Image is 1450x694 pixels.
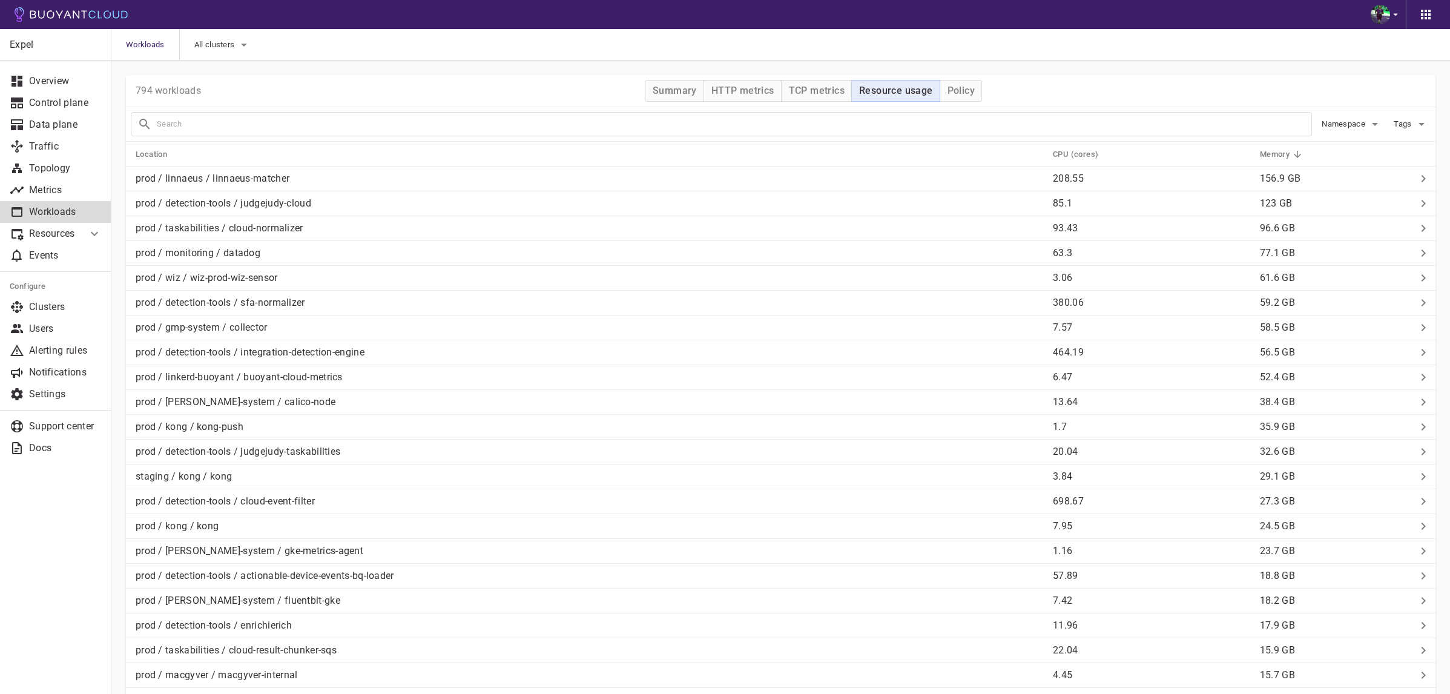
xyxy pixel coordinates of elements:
p: prod / [PERSON_NAME]-system / calico-node [136,396,335,408]
h5: Configure [10,282,102,291]
span: Workloads [126,29,179,61]
p: 29.1 GB [1260,471,1411,483]
p: prod / kong / kong [136,520,219,532]
p: Notifications [29,366,102,378]
p: prod / detection-tools / sfa-normalizer [136,297,305,309]
button: All clusters [194,36,252,54]
p: Data plane [29,119,102,131]
p: 7.95 [1053,520,1250,532]
p: 380.06 [1053,297,1250,309]
p: prod / monitoring / datadog [136,247,260,259]
p: prod / detection-tools / judgejudy-cloud [136,197,311,210]
p: 3.06 [1053,272,1250,284]
p: 57.89 [1053,570,1250,582]
p: prod / linkerd-buoyant / buoyant-cloud-metrics [136,371,343,383]
p: prod / taskabilities / cloud-normalizer [136,222,303,234]
h4: Resource usage [859,85,933,97]
p: 1.7 [1053,421,1250,433]
p: Docs [29,442,102,454]
button: Tags [1392,115,1431,133]
p: 61.6 GB [1260,272,1411,284]
h4: TCP metrics [789,85,845,97]
p: prod / wiz / wiz-prod-wiz-sensor [136,272,278,284]
p: 77.1 GB [1260,247,1411,259]
button: Summary [645,80,704,102]
p: prod / [PERSON_NAME]-system / fluentbit-gke [136,595,340,607]
p: 7.57 [1053,322,1250,334]
input: Search [157,116,1311,133]
button: TCP metrics [781,80,852,102]
h4: Policy [947,85,975,97]
p: 24.5 GB [1260,520,1411,532]
p: 58.5 GB [1260,322,1411,334]
p: prod / kong / kong-push [136,421,243,433]
p: staging / kong / kong [136,471,232,483]
span: Tags [1394,119,1414,129]
p: 23.7 GB [1260,545,1411,557]
h5: CPU (cores) [1053,150,1098,159]
button: Policy [940,80,982,102]
button: Resource usage [851,80,940,102]
p: 56.5 GB [1260,346,1411,359]
p: 59.2 GB [1260,297,1411,309]
span: CPU (cores) [1053,149,1114,160]
p: 85.1 [1053,197,1250,210]
p: 3.84 [1053,471,1250,483]
p: prod / detection-tools / cloud-event-filter [136,495,315,507]
p: Alerting rules [29,345,102,357]
p: Metrics [29,184,102,196]
p: 7.42 [1053,595,1250,607]
p: Support center [29,420,102,432]
p: 11.96 [1053,620,1250,632]
p: 4.45 [1053,669,1250,681]
p: 123 GB [1260,197,1411,210]
p: prod / detection-tools / integration-detection-engine [136,346,364,359]
p: 38.4 GB [1260,396,1411,408]
p: 15.9 GB [1260,644,1411,656]
p: Overview [29,75,102,87]
span: Location [136,149,183,160]
p: 93.43 [1053,222,1250,234]
p: 27.3 GB [1260,495,1411,507]
p: Clusters [29,301,102,313]
img: Bjorn Stange [1371,5,1390,24]
p: 156.9 GB [1260,173,1411,185]
p: 464.19 [1053,346,1250,359]
p: 13.64 [1053,396,1250,408]
p: 6.47 [1053,371,1250,383]
h5: Location [136,150,167,159]
h4: HTTP metrics [711,85,774,97]
p: Events [29,250,102,262]
p: prod / taskabilities / cloud-result-chunker-sqs [136,644,337,656]
p: 1.16 [1053,545,1250,557]
p: 794 workloads [136,85,201,97]
p: 63.3 [1053,247,1250,259]
p: 20.04 [1053,446,1250,458]
button: HTTP metrics [704,80,782,102]
p: 18.8 GB [1260,570,1411,582]
p: Control plane [29,97,102,109]
p: prod / detection-tools / enrichierich [136,620,292,632]
span: Namespace [1322,119,1368,129]
p: 18.2 GB [1260,595,1411,607]
p: Resources [29,228,77,240]
p: Settings [29,388,102,400]
button: Namespace [1322,115,1382,133]
p: prod / detection-tools / actionable-device-events-bq-loader [136,570,394,582]
p: Users [29,323,102,335]
h4: Summary [653,85,697,97]
h5: Memory [1260,150,1290,159]
p: Expel [10,39,101,51]
p: 96.6 GB [1260,222,1411,234]
p: 35.9 GB [1260,421,1411,433]
p: 208.55 [1053,173,1250,185]
span: All clusters [194,40,237,50]
p: 17.9 GB [1260,620,1411,632]
p: prod / detection-tools / judgejudy-taskabilities [136,446,340,458]
p: prod / [PERSON_NAME]-system / gke-metrics-agent [136,545,363,557]
p: 22.04 [1053,644,1250,656]
p: 52.4 GB [1260,371,1411,383]
p: Workloads [29,206,102,218]
p: 698.67 [1053,495,1250,507]
p: 32.6 GB [1260,446,1411,458]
